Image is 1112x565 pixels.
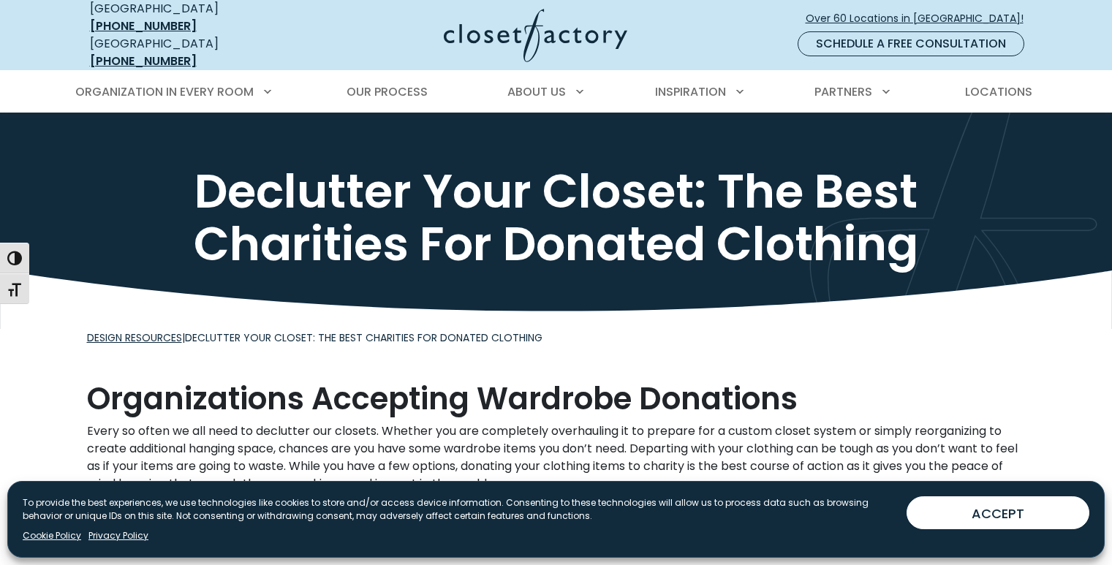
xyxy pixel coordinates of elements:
[655,83,726,100] span: Inspiration
[347,83,428,100] span: Our Process
[907,496,1089,529] button: ACCEPT
[88,529,148,542] a: Privacy Policy
[90,53,197,69] a: [PHONE_NUMBER]
[87,165,1026,270] h1: Declutter Your Closet: The Best Charities For Donated Clothing
[814,83,872,100] span: Partners
[87,330,542,345] span: |
[444,9,627,62] img: Closet Factory Logo
[965,83,1032,100] span: Locations
[23,529,81,542] a: Cookie Policy
[87,422,1026,493] p: Every so often we all need to declutter our closets. Whether you are completely overhauling it to...
[90,35,302,70] div: [GEOGRAPHIC_DATA]
[23,496,895,523] p: To provide the best experiences, we use technologies like cookies to store and/or access device i...
[65,72,1048,113] nav: Primary Menu
[90,18,197,34] a: [PHONE_NUMBER]
[87,330,182,345] a: Design Resources
[75,83,254,100] span: Organization in Every Room
[507,83,566,100] span: About Us
[806,11,1035,26] span: Over 60 Locations in [GEOGRAPHIC_DATA]!
[798,31,1024,56] a: Schedule a Free Consultation
[87,382,1026,417] h2: Organizations Accepting Wardrobe Donations
[805,6,1036,31] a: Over 60 Locations in [GEOGRAPHIC_DATA]!
[185,330,542,345] span: Declutter Your Closet: The Best Charities For Donated Clothing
